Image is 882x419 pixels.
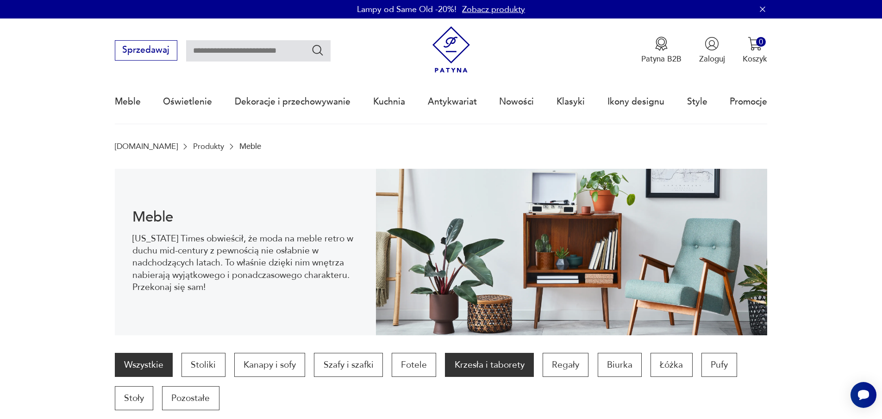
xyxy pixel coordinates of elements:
[115,47,177,55] a: Sprzedawaj
[132,233,358,294] p: [US_STATE] Times obwieścił, że moda na meble retro w duchu mid-century z pewnością nie osłabnie w...
[756,37,766,47] div: 0
[462,4,525,15] a: Zobacz produkty
[687,80,707,123] a: Style
[357,4,457,15] p: Lampy od Same Old -20%!
[851,382,876,408] iframe: Smartsupp widget button
[234,353,305,377] a: Kanapy i sofy
[445,353,533,377] a: Krzesła i taborety
[115,142,178,151] a: [DOMAIN_NAME]
[743,37,767,64] button: 0Koszyk
[115,353,173,377] a: Wszystkie
[699,54,725,64] p: Zaloguj
[705,37,719,51] img: Ikonka użytkownika
[373,80,405,123] a: Kuchnia
[641,54,682,64] p: Patyna B2B
[607,80,664,123] a: Ikony designu
[651,353,692,377] a: Łóżka
[239,142,261,151] p: Meble
[654,37,669,51] img: Ikona medalu
[376,169,768,335] img: Meble
[699,37,725,64] button: Zaloguj
[730,80,767,123] a: Promocje
[543,353,588,377] a: Regały
[115,386,153,410] a: Stoły
[235,80,350,123] a: Dekoracje i przechowywanie
[314,353,382,377] a: Szafy i szafki
[641,37,682,64] button: Patyna B2B
[499,80,534,123] a: Nowości
[163,80,212,123] a: Oświetlenie
[701,353,737,377] a: Pufy
[557,80,585,123] a: Klasyki
[311,43,325,57] button: Szukaj
[598,353,642,377] a: Biurka
[193,142,224,151] a: Produkty
[115,40,177,61] button: Sprzedawaj
[132,210,358,224] h1: Meble
[162,386,219,410] a: Pozostałe
[392,353,436,377] a: Fotele
[428,80,477,123] a: Antykwariat
[748,37,762,51] img: Ikona koszyka
[641,37,682,64] a: Ikona medaluPatyna B2B
[428,26,475,73] img: Patyna - sklep z meblami i dekoracjami vintage
[115,80,141,123] a: Meble
[743,54,767,64] p: Koszyk
[181,353,225,377] a: Stoliki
